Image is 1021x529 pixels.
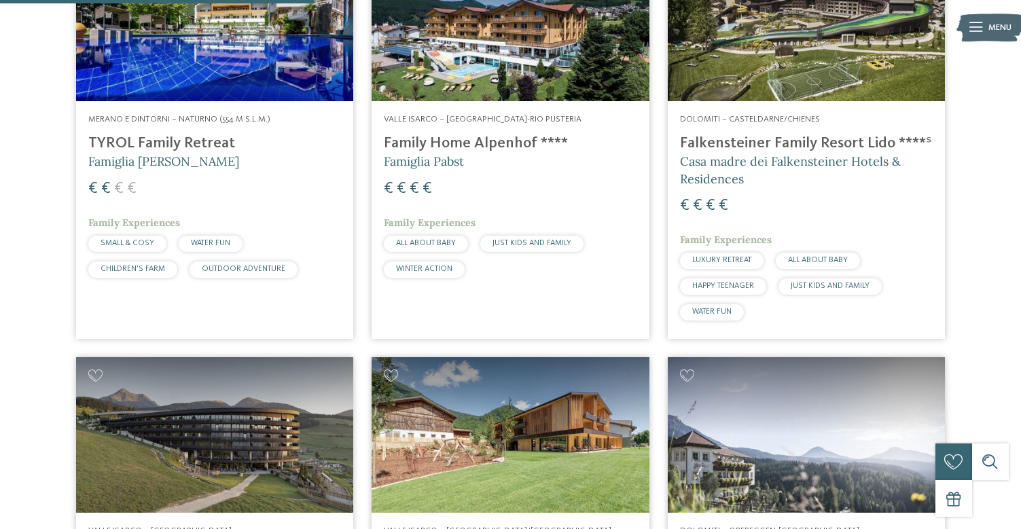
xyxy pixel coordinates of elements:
span: Famiglia Pabst [384,153,464,169]
span: € [127,181,137,197]
span: ALL ABOUT BABY [788,256,848,264]
img: Adventure Family Hotel Maria **** [668,357,945,513]
span: € [101,181,111,197]
span: HAPPY TEENAGER [692,282,754,290]
span: € [706,198,715,214]
span: € [680,198,689,214]
span: Family Experiences [680,234,772,246]
span: € [384,181,393,197]
span: WINTER ACTION [396,265,452,273]
span: LUXURY RETREAT [692,256,751,264]
h4: TYROL Family Retreat [88,134,341,153]
span: SMALL & COSY [101,239,154,247]
img: Cercate un hotel per famiglie? Qui troverete solo i migliori! [372,357,649,513]
span: € [423,181,432,197]
span: Famiglia [PERSON_NAME] [88,153,239,169]
span: JUST KIDS AND FAMILY [492,239,571,247]
span: WATER FUN [692,308,732,316]
span: WATER FUN [191,239,230,247]
span: Family Experiences [88,217,180,229]
span: Casa madre dei Falkensteiner Hotels & Residences [680,153,901,186]
span: ALL ABOUT BABY [396,239,456,247]
span: Merano e dintorni – Naturno (554 m s.l.m.) [88,115,270,124]
span: € [693,198,702,214]
span: Valle Isarco – [GEOGRAPHIC_DATA]-Rio Pusteria [384,115,581,124]
span: OUTDOOR ADVENTURE [202,265,285,273]
span: € [88,181,98,197]
span: JUST KIDS AND FAMILY [791,282,870,290]
span: € [719,198,728,214]
h4: Family Home Alpenhof **** [384,134,637,153]
span: € [410,181,419,197]
span: Family Experiences [384,217,476,229]
span: Dolomiti – Casteldarne/Chienes [680,115,820,124]
img: Cercate un hotel per famiglie? Qui troverete solo i migliori! [76,357,353,513]
span: € [397,181,406,197]
h4: Falkensteiner Family Resort Lido ****ˢ [680,134,933,153]
span: CHILDREN’S FARM [101,265,165,273]
span: € [114,181,124,197]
